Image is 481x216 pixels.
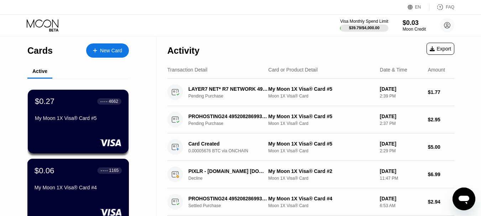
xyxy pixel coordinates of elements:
div: FAQ [446,5,454,10]
div: Visa Monthly Spend Limit [340,19,388,24]
div: 2:29 PM [380,148,422,153]
div: Transaction Detail [167,67,207,73]
div: [DATE] [380,141,422,147]
div: $1.77 [428,89,454,95]
div: 1165 [109,168,119,173]
div: Activity [167,46,199,56]
div: $6.99 [428,172,454,177]
div: LAYER7 NET* R7 NETWORK 4917622523306DEPending PurchaseMy Moon 1X Visa® Card #5Moon 1X Visa® Card[... [167,79,454,106]
div: PIXLR - [DOMAIN_NAME] [DOMAIN_NAME] SG [188,168,268,174]
div: Moon 1X Visa® Card [268,94,374,99]
div: Moon 1X Visa® Card [268,203,374,208]
div: $0.03 [403,19,426,27]
div: Visa Monthly Spend Limit$39.79/$4,000.00 [340,19,388,32]
div: FAQ [429,4,454,11]
div: $0.06 [35,166,54,175]
div: New Card [100,48,122,54]
div: Decline [188,176,274,181]
div: Pending Purchase [188,94,274,99]
div: Settled Purchase [188,203,274,208]
div: LAYER7 NET* R7 NETWORK 4917622523306DE [188,86,268,92]
div: PROHOSTING24 4952082869933DESettled PurchaseMy Moon 1X Visa® Card #4Moon 1X Visa® Card[DATE]6:53 ... [167,188,454,216]
div: Card or Product Detail [268,67,318,73]
div: PROHOSTING24 4952082869933DEPending PurchaseMy Moon 1X Visa® Card #5Moon 1X Visa® Card[DATE]2:37 ... [167,106,454,133]
div: 2:37 PM [380,121,422,126]
div: Active [32,68,47,74]
div: My Moon 1X Visa® Card #5 [268,141,374,147]
div: My Moon 1X Visa® Card #4 [35,185,122,190]
div: Date & Time [380,67,407,73]
iframe: Button to launch messaging window [453,188,475,210]
div: Pending Purchase [188,121,274,126]
div: 11:47 PM [380,176,422,181]
div: My Moon 1X Visa® Card #2 [268,168,374,174]
div: ● ● ● ● [101,169,108,172]
div: Cards [27,46,53,56]
div: New Card [86,43,129,58]
div: Moon 1X Visa® Card [268,121,374,126]
div: My Moon 1X Visa® Card #4 [268,196,374,201]
div: 4662 [109,99,118,104]
div: [DATE] [380,86,422,92]
div: My Moon 1X Visa® Card #5 [268,114,374,119]
div: PROHOSTING24 4952082869933DE [188,196,268,201]
div: Moon 1X Visa® Card [268,176,374,181]
div: Moon 1X Visa® Card [268,148,374,153]
div: 0.00005676 BTC via ONCHAIN [188,148,274,153]
div: $0.27● ● ● ●4662My Moon 1X Visa® Card #5 [28,90,129,153]
div: $0.27 [35,97,54,106]
div: My Moon 1X Visa® Card #5 [35,115,121,121]
div: Export [430,46,451,52]
div: 2:39 PM [380,94,422,99]
div: $2.95 [428,117,454,122]
div: Amount [428,67,445,73]
div: $2.94 [428,199,454,205]
div: 6:53 AM [380,203,422,208]
div: $0.03Moon Credit [403,19,426,32]
div: My Moon 1X Visa® Card #5 [268,86,374,92]
div: PIXLR - [DOMAIN_NAME] [DOMAIN_NAME] SGDeclineMy Moon 1X Visa® Card #2Moon 1X Visa® Card[DATE]11:4... [167,161,454,188]
div: Moon Credit [403,27,426,32]
div: Card Created [188,141,268,147]
div: Export [427,43,454,55]
div: Card Created0.00005676 BTC via ONCHAINMy Moon 1X Visa® Card #5Moon 1X Visa® Card[DATE]2:29 PM$5.00 [167,133,454,161]
div: [DATE] [380,114,422,119]
div: [DATE] [380,168,422,174]
div: [DATE] [380,196,422,201]
div: EN [408,4,429,11]
div: ● ● ● ● [100,100,108,102]
div: $5.00 [428,144,454,150]
div: PROHOSTING24 4952082869933DE [188,114,268,119]
div: $39.79 / $4,000.00 [349,26,380,30]
div: EN [415,5,421,10]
